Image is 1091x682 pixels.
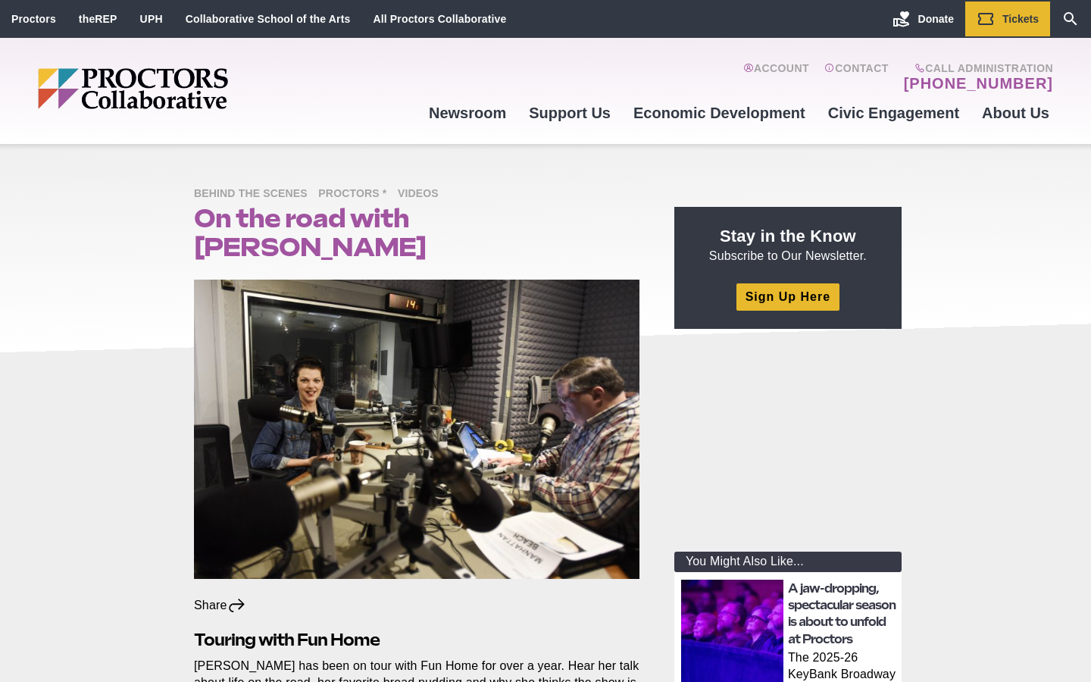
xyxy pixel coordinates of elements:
a: All Proctors Collaborative [373,13,506,25]
a: UPH [140,13,163,25]
div: Share [194,597,246,614]
img: thumbnail: A jaw-dropping, spectacular season is about to unfold at Proctors [681,580,783,682]
a: Behind the Scenes [194,186,315,199]
span: Tickets [1002,13,1039,25]
a: theREP [79,13,117,25]
a: Donate [881,2,965,36]
a: Support Us [517,92,622,133]
a: About Us [971,92,1061,133]
a: Newsroom [417,92,517,133]
h2: Touring with Fun Home [194,628,639,652]
a: Collaborative School of the Arts [186,13,351,25]
img: Proctors logo [38,68,345,109]
a: Videos [398,186,446,199]
a: Account [743,62,809,92]
iframe: Advertisement [674,347,902,537]
a: Contact [824,62,889,92]
a: Proctors [11,13,56,25]
a: [PHONE_NUMBER] [904,74,1053,92]
a: A jaw-dropping, spectacular season is about to unfold at Proctors [788,581,896,646]
span: Behind the Scenes [194,185,315,204]
a: Economic Development [622,92,817,133]
strong: Stay in the Know [720,227,856,246]
span: Call Administration [899,62,1053,74]
span: Proctors * [318,185,394,204]
span: Donate [918,13,954,25]
img: Kate Shindle talks with Joe Donahue at the WAMC studio in Albany Wednesday, November 1, 2017. [194,280,639,579]
p: Subscribe to Our Newsletter. [692,225,883,264]
a: Search [1050,2,1091,36]
span: Videos [398,185,446,204]
a: Proctors * [318,186,394,199]
a: Sign Up Here [736,283,839,310]
a: Civic Engagement [817,92,971,133]
div: You Might Also Like... [674,552,902,572]
a: Tickets [965,2,1050,36]
h1: On the road with [PERSON_NAME] [194,204,639,261]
